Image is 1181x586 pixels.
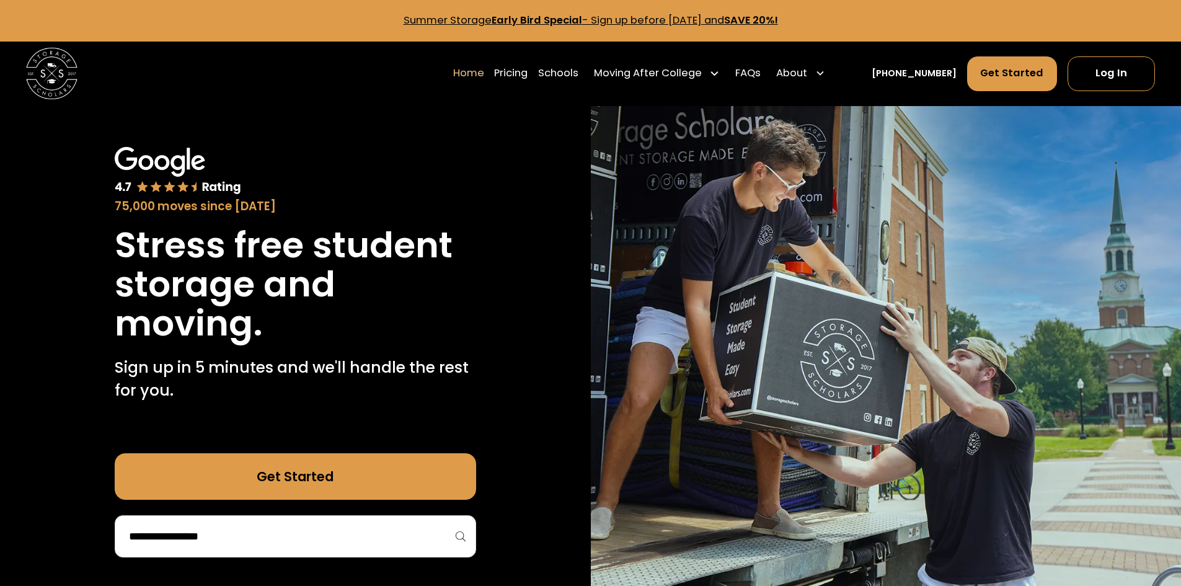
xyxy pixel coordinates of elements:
[26,48,77,99] img: Storage Scholars main logo
[115,147,241,195] img: Google 4.7 star rating
[967,56,1058,91] a: Get Started
[724,13,778,27] strong: SAVE 20%!
[538,55,578,91] a: Schools
[771,55,831,91] div: About
[872,67,957,81] a: [PHONE_NUMBER]
[115,198,476,215] div: 75,000 moves since [DATE]
[776,66,807,81] div: About
[735,55,761,91] a: FAQs
[115,453,476,500] a: Get Started
[1068,56,1155,91] a: Log In
[115,226,476,343] h1: Stress free student storage and moving.
[115,356,476,402] p: Sign up in 5 minutes and we'll handle the rest for you.
[404,13,778,27] a: Summer StorageEarly Bird Special- Sign up before [DATE] andSAVE 20%!
[594,66,702,81] div: Moving After College
[492,13,582,27] strong: Early Bird Special
[453,55,484,91] a: Home
[494,55,528,91] a: Pricing
[589,55,725,91] div: Moving After College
